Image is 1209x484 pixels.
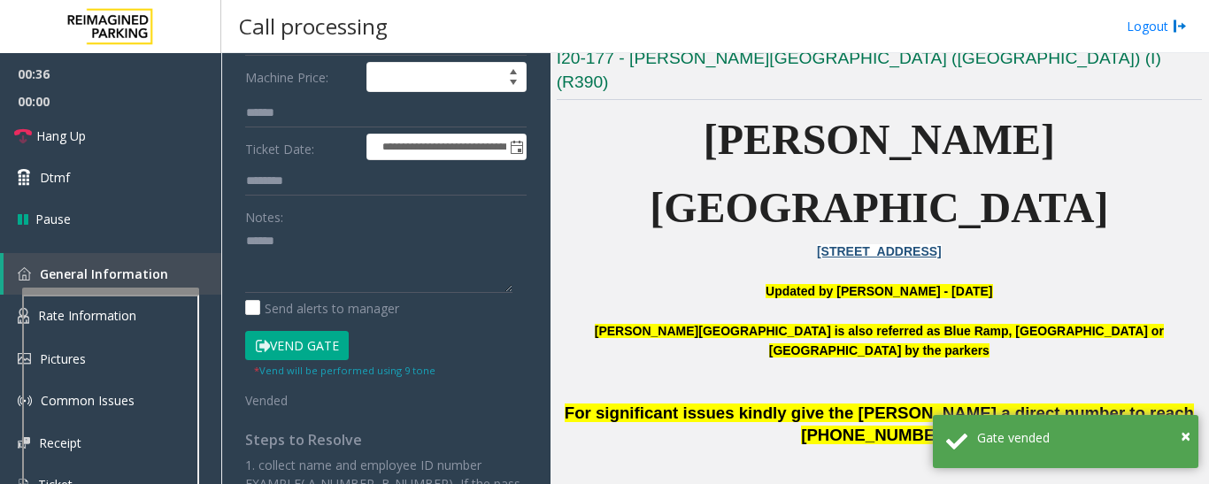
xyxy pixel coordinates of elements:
span: Toggle popup [506,134,526,159]
img: logout [1173,17,1187,35]
span: Dtmf [40,168,70,187]
span: For significant issues kindly give the [PERSON_NAME] a direct number to reach [PHONE_NUMBER] [565,403,1194,444]
a: [STREET_ADDRESS] [817,244,942,258]
a: Logout [1127,17,1187,35]
img: 'icon' [18,267,31,280]
button: Close [1181,423,1190,449]
h4: Steps to Resolve [245,432,527,449]
span: Hang Up [36,127,86,145]
img: 'icon' [18,353,31,365]
span: [PERSON_NAME][GEOGRAPHIC_DATA] [650,116,1108,231]
a: General Information [4,253,221,295]
img: 'icon' [18,394,32,408]
span: Increase value [501,63,526,77]
b: [PERSON_NAME][GEOGRAPHIC_DATA] is also referred as Blue Ramp, [GEOGRAPHIC_DATA] or [GEOGRAPHIC_DA... [595,324,1164,357]
span: Pause [35,210,71,228]
div: Gate vended [977,428,1185,447]
span: Decrease value [501,77,526,91]
button: Vend Gate [245,331,349,361]
h3: Call processing [230,4,397,48]
span: General Information [40,265,168,282]
label: Notes: [245,202,283,227]
img: 'icon' [18,308,29,324]
span: × [1181,424,1190,448]
img: 'icon' [18,437,30,449]
h3: I20-177 - [PERSON_NAME][GEOGRAPHIC_DATA] ([GEOGRAPHIC_DATA]) (I) (R390) [557,47,1202,100]
label: Send alerts to manager [245,299,399,318]
span: Vended [245,392,288,409]
small: Vend will be performed using 9 tone [254,364,435,377]
label: Machine Price: [241,62,362,92]
label: Ticket Date: [241,134,362,160]
font: Updated by [PERSON_NAME] - [DATE] [766,284,992,298]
